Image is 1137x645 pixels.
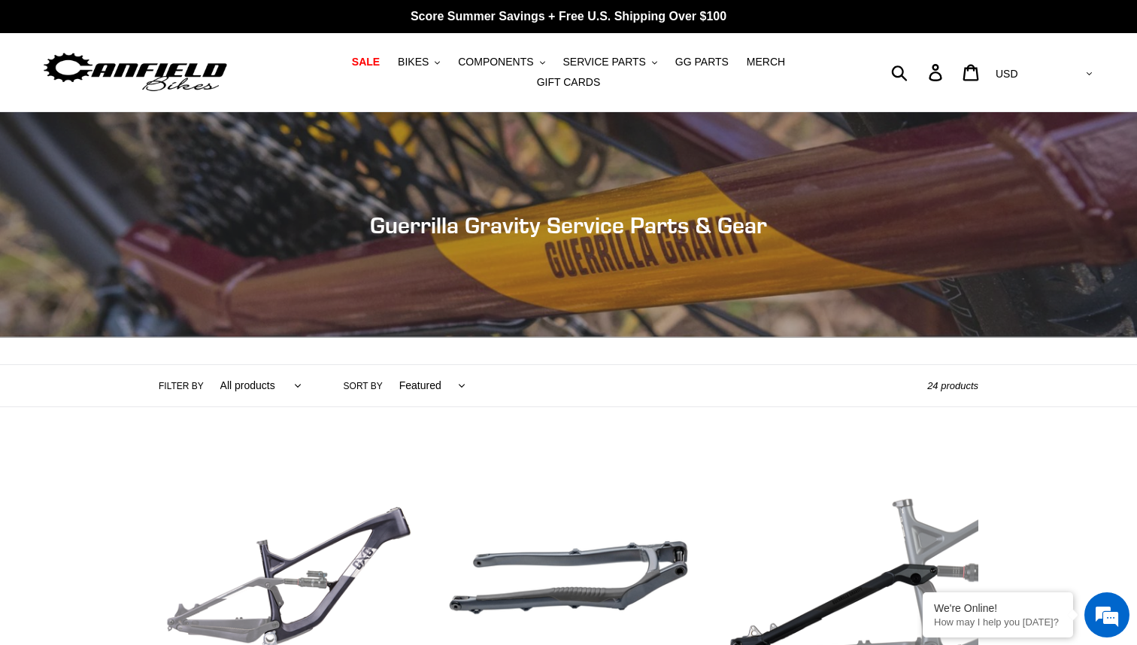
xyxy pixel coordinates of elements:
[344,379,383,393] label: Sort by
[555,52,664,72] button: SERVICE PARTS
[450,52,552,72] button: COMPONENTS
[352,56,380,68] span: SALE
[562,56,645,68] span: SERVICE PARTS
[529,72,608,93] a: GIFT CARDS
[899,56,938,89] input: Search
[41,49,229,96] img: Canfield Bikes
[747,56,785,68] span: MERCH
[390,52,447,72] button: BIKES
[159,379,204,393] label: Filter by
[344,52,387,72] a: SALE
[675,56,729,68] span: GG PARTS
[927,380,978,391] span: 24 products
[370,211,767,239] span: Guerrilla Gravity Service Parts & Gear
[537,76,601,89] span: GIFT CARDS
[934,616,1062,628] p: How may I help you today?
[739,52,793,72] a: MERCH
[458,56,533,68] span: COMPONENTS
[398,56,429,68] span: BIKES
[934,602,1062,614] div: We're Online!
[668,52,736,72] a: GG PARTS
